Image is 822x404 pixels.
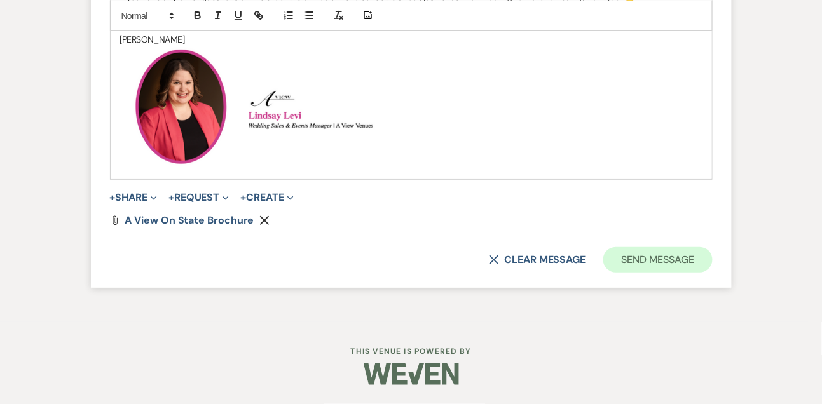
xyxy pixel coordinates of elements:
img: Screenshot 2025-03-27 at 12.26.26 PM.png [120,46,247,172]
span: A View on State Brochure [125,213,254,227]
img: Screenshot 2025-04-02 at 3.38.19 PM.png [249,89,376,130]
button: Share [110,192,158,203]
button: Create [240,192,293,203]
button: Request [168,192,229,203]
span: + [240,192,246,203]
button: Clear message [489,255,586,265]
span: + [168,192,174,203]
img: Weven Logo [364,352,459,396]
span: + [110,192,116,203]
a: A View on State Brochure [125,215,254,226]
p: [PERSON_NAME] [120,32,702,46]
button: Send Message [603,247,712,273]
